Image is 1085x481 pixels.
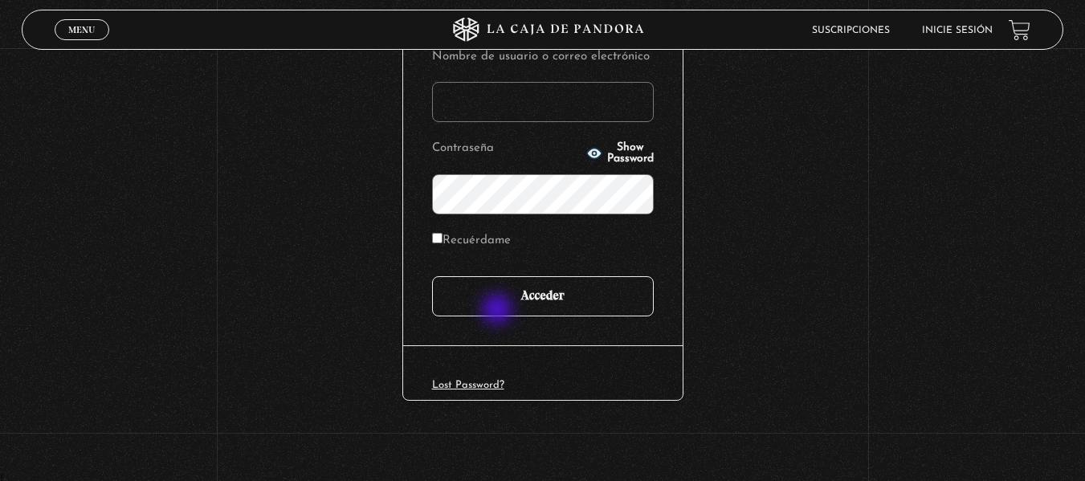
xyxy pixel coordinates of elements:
[586,142,654,165] button: Show Password
[812,26,890,35] a: Suscripciones
[432,137,581,161] label: Contraseña
[1009,18,1030,40] a: View your shopping cart
[63,39,100,50] span: Cerrar
[432,233,443,243] input: Recuérdame
[432,276,654,316] input: Acceder
[607,142,654,165] span: Show Password
[922,26,993,35] a: Inicie sesión
[432,45,654,70] label: Nombre de usuario o correo electrónico
[68,25,95,35] span: Menu
[432,380,504,390] a: Lost Password?
[432,229,511,254] label: Recuérdame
